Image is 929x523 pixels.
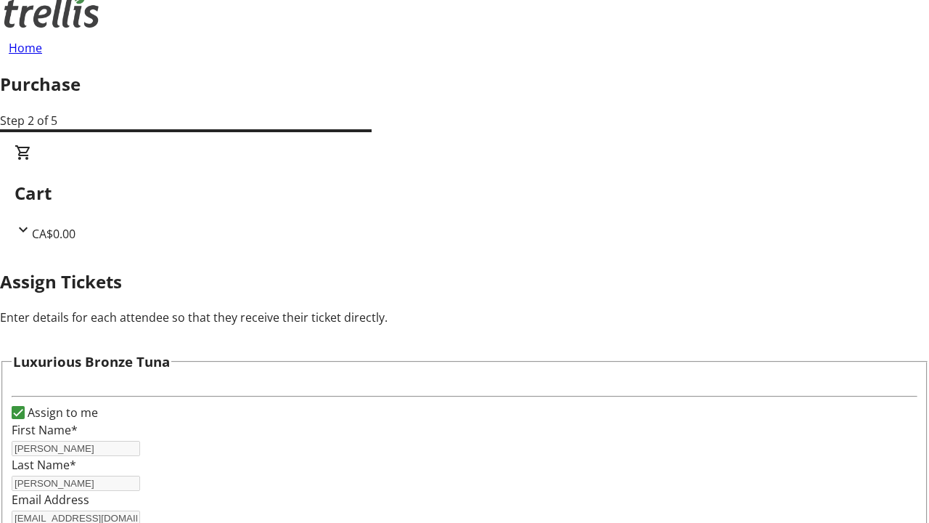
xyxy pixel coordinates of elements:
h2: Cart [15,180,914,206]
div: CartCA$0.00 [15,144,914,243]
label: Assign to me [25,404,98,421]
label: Last Name* [12,457,76,473]
h3: Luxurious Bronze Tuna [13,352,170,372]
span: CA$0.00 [32,226,75,242]
label: Email Address [12,492,89,508]
label: First Name* [12,422,78,438]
